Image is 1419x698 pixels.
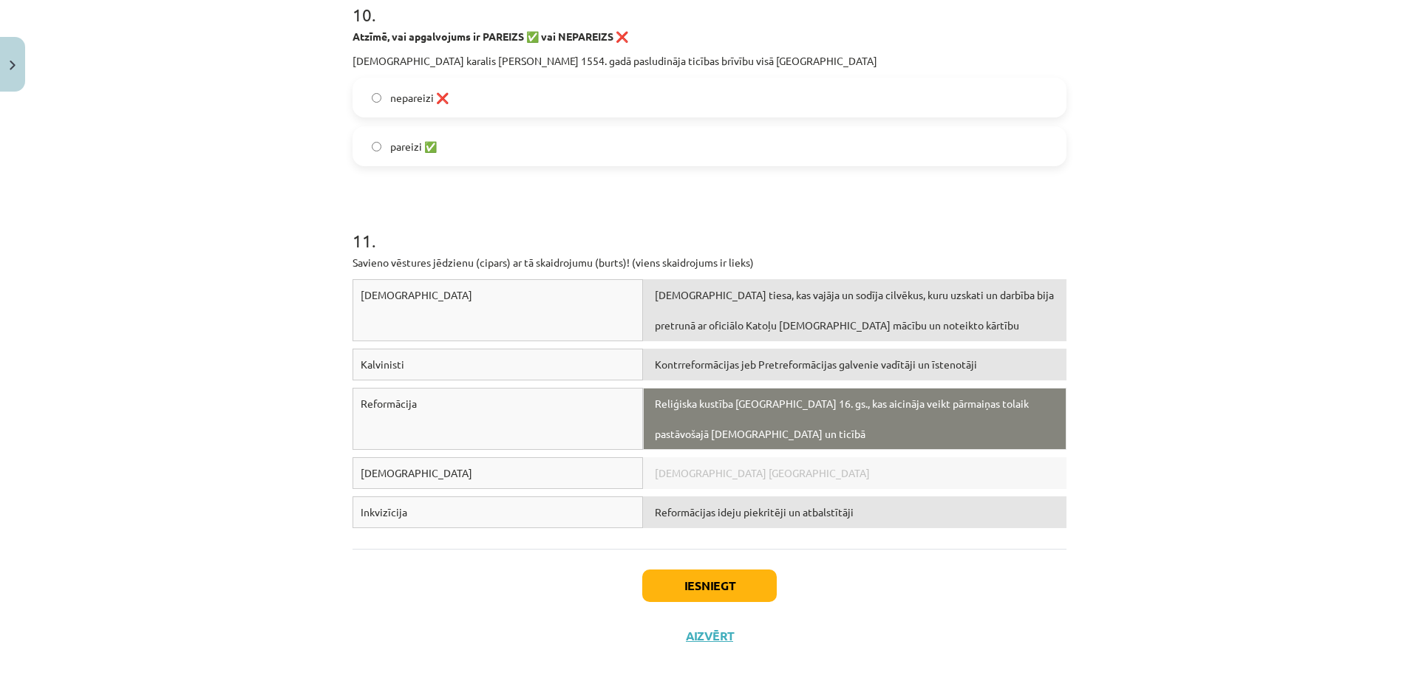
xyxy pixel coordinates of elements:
[10,61,16,70] img: icon-close-lesson-0947bae3869378f0d4975bcd49f059093ad1ed9edebbc8119c70593378902aed.svg
[361,288,472,301] span: [DEMOGRAPHIC_DATA]
[372,93,381,103] input: nepareizi ❌
[390,139,437,154] span: pareizi ✅
[655,357,977,371] span: Kontrreformācijas jeb Pretreformācijas galvenie vadītāji un īstenotāji
[681,629,738,643] button: Aizvērt
[642,569,777,602] button: Iesniegt
[353,53,1066,69] p: [DEMOGRAPHIC_DATA] karalis [PERSON_NAME] 1554. gadā pasludināja ticības brīvību visā [GEOGRAPHIC_...
[353,205,1066,250] h1: 11 .
[353,255,1066,270] p: Savieno vēstures jēdzienu (cipars) ar tā skaidrojumu (burts)! (viens skaidrojums ir lieks)
[655,505,854,519] span: Reformācijas ideju piekritēji un atbalstītāji
[353,30,628,43] strong: Atzīmē, vai apgalvojums ir PAREIZS ✅ vai NEPAREIZS ❌
[361,357,404,371] span: Kalvinisti
[372,142,381,151] input: pareizi ✅
[655,397,1029,440] span: Reliģiska kustība [GEOGRAPHIC_DATA] 16. gs., kas aicināja veikt pārmaiņas tolaik pastāvošajā [DEM...
[390,90,449,106] span: nepareizi ❌
[361,397,417,410] span: Reformācija
[655,288,1054,332] span: [DEMOGRAPHIC_DATA] tiesa, kas vajāja un sodīja cilvēkus, kuru uzskati un darbība bija pretrunā ar...
[361,505,407,519] span: Inkvizīcija
[655,466,870,479] span: [DEMOGRAPHIC_DATA] [GEOGRAPHIC_DATA]
[361,466,472,479] span: [DEMOGRAPHIC_DATA]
